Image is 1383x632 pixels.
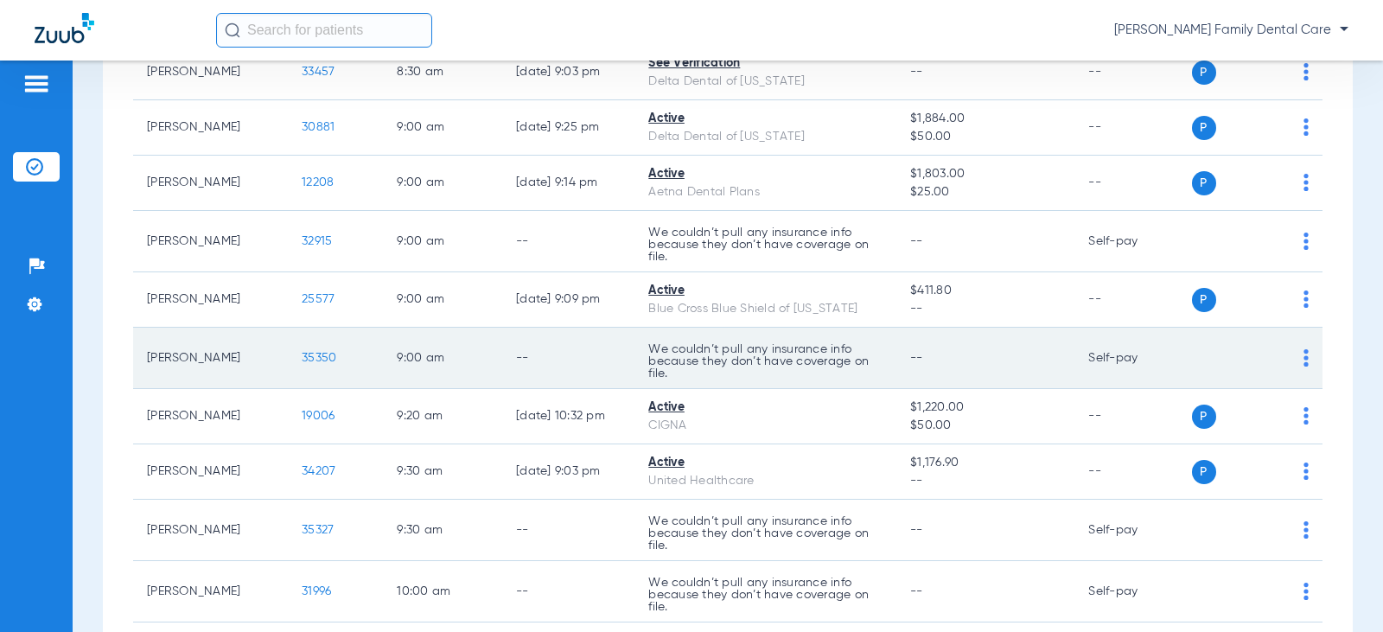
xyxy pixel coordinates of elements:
td: [PERSON_NAME] [133,211,288,272]
img: group-dot-blue.svg [1303,118,1309,136]
td: -- [1074,444,1191,500]
td: -- [1074,272,1191,328]
td: -- [502,328,634,389]
span: 34207 [302,465,335,477]
img: group-dot-blue.svg [1303,463,1309,480]
td: 9:20 AM [383,389,502,444]
p: We couldn’t pull any insurance info because they don’t have coverage on file. [648,343,883,380]
span: $1,884.00 [910,110,1061,128]
td: -- [1074,156,1191,211]
span: 35350 [302,352,336,364]
span: P [1192,405,1216,429]
span: $411.80 [910,282,1061,300]
span: $1,803.00 [910,165,1061,183]
span: 33457 [302,66,335,78]
span: $25.00 [910,183,1061,201]
img: group-dot-blue.svg [1303,583,1309,600]
div: Active [648,454,883,472]
td: [PERSON_NAME] [133,500,288,561]
span: -- [910,235,923,247]
td: -- [1074,389,1191,444]
div: Blue Cross Blue Shield of [US_STATE] [648,300,883,318]
img: hamburger-icon [22,73,50,94]
td: Self-pay [1074,500,1191,561]
img: Search Icon [225,22,240,38]
div: Aetna Dental Plans [648,183,883,201]
img: group-dot-blue.svg [1303,349,1309,367]
img: group-dot-blue.svg [1303,63,1309,80]
td: [DATE] 9:09 PM [502,272,634,328]
span: 31996 [302,585,331,597]
td: 9:00 AM [383,156,502,211]
span: 25577 [302,293,335,305]
div: Active [648,110,883,128]
input: Search for patients [216,13,432,48]
td: [DATE] 9:03 PM [502,45,634,100]
div: Active [648,165,883,183]
td: 10:00 AM [383,561,502,622]
div: Delta Dental of [US_STATE] [648,128,883,146]
td: [PERSON_NAME] [133,156,288,211]
td: 9:30 AM [383,444,502,500]
td: [PERSON_NAME] [133,328,288,389]
span: P [1192,116,1216,140]
span: 12208 [302,176,334,188]
td: Self-pay [1074,328,1191,389]
img: group-dot-blue.svg [1303,290,1309,308]
td: [PERSON_NAME] [133,561,288,622]
div: Delta Dental of [US_STATE] [648,73,883,91]
td: 9:00 AM [383,211,502,272]
span: P [1192,460,1216,484]
p: We couldn’t pull any insurance info because they don’t have coverage on file. [648,577,883,613]
span: $50.00 [910,128,1061,146]
div: CIGNA [648,417,883,435]
img: group-dot-blue.svg [1303,174,1309,191]
div: Active [648,282,883,300]
td: [PERSON_NAME] [133,444,288,500]
span: P [1192,61,1216,85]
span: [PERSON_NAME] Family Dental Care [1114,22,1348,39]
div: United Healthcare [648,472,883,490]
span: 19006 [302,410,335,422]
span: -- [910,524,923,536]
span: -- [910,472,1061,490]
td: 8:30 AM [383,45,502,100]
span: P [1192,171,1216,195]
p: We couldn’t pull any insurance info because they don’t have coverage on file. [648,515,883,552]
td: [PERSON_NAME] [133,389,288,444]
span: 30881 [302,121,335,133]
td: -- [502,211,634,272]
td: Self-pay [1074,561,1191,622]
div: See Verification [648,54,883,73]
span: P [1192,288,1216,312]
td: [DATE] 9:14 PM [502,156,634,211]
td: [DATE] 10:32 PM [502,389,634,444]
span: -- [910,585,923,597]
td: 9:00 AM [383,272,502,328]
td: -- [502,500,634,561]
span: $1,176.90 [910,454,1061,472]
td: 9:00 AM [383,100,502,156]
td: [DATE] 9:25 PM [502,100,634,156]
p: We couldn’t pull any insurance info because they don’t have coverage on file. [648,227,883,263]
td: 9:30 AM [383,500,502,561]
img: group-dot-blue.svg [1303,233,1309,250]
td: [PERSON_NAME] [133,100,288,156]
td: -- [1074,45,1191,100]
img: group-dot-blue.svg [1303,407,1309,425]
td: -- [502,561,634,622]
span: $1,220.00 [910,399,1061,417]
span: $50.00 [910,417,1061,435]
td: [PERSON_NAME] [133,272,288,328]
img: Zuub Logo [35,13,94,43]
td: Self-pay [1074,211,1191,272]
td: -- [1074,100,1191,156]
td: 9:00 AM [383,328,502,389]
span: -- [910,66,923,78]
div: Active [648,399,883,417]
td: [DATE] 9:03 PM [502,444,634,500]
img: group-dot-blue.svg [1303,521,1309,539]
span: -- [910,300,1061,318]
span: -- [910,352,923,364]
span: 35327 [302,524,334,536]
